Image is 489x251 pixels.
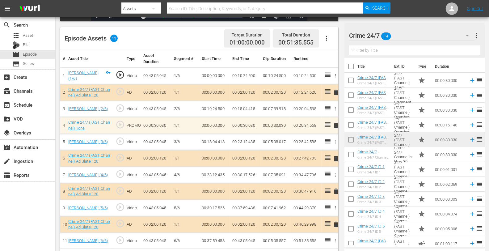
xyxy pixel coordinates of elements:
[199,67,230,84] td: 00:00:00.000
[418,136,425,143] span: Promo
[357,75,388,89] a: Crime 24/7 (FAST Channel) At Any Moment
[476,121,483,128] span: reorder
[230,39,265,46] span: 01:00:00.000
[3,172,11,179] span: Reports
[116,202,125,212] span: play_circle_outline
[3,158,11,165] span: Ingestion
[291,67,322,84] td: 00:10:24.500
[3,21,11,29] span: Search
[199,167,230,183] td: 00:23:12.435
[60,67,66,84] td: 1
[124,50,141,68] th: Type
[60,84,66,101] td: 2
[199,150,230,167] td: 00:00:00.000
[418,121,425,129] span: star
[171,183,199,200] td: 1/1
[124,216,141,233] td: AD
[432,103,466,117] td: 00:00:30.030
[357,90,388,104] a: Crime 24/7 (FAST Channel) Fragments
[357,105,389,119] a: Crime 24/7 (FAST Channel) Overview Uncover
[141,101,171,117] td: 00:43:05.045
[60,101,66,117] td: 3
[141,50,171,68] th: Asset Duration
[141,216,171,233] td: 00:02:00.120
[141,183,171,200] td: 00:02:00.120
[270,12,283,21] button: Jump To Time
[476,106,483,113] span: reorder
[469,107,476,113] svg: Add to Episode
[469,196,476,202] svg: Add to Episode
[3,87,11,95] span: Channels
[291,50,322,68] th: Runtime
[392,221,415,236] td: Crime 24/7 (FAST Channel) Channel ID
[467,6,483,11] a: Sign Out
[230,200,260,216] td: 00:37:59.488
[116,219,125,228] span: play_circle_outline
[68,206,108,210] a: [PERSON_NAME] (5/6)
[469,225,476,232] svg: Add to Episode
[230,50,260,68] th: End Time
[91,12,103,21] button: Play
[357,135,388,144] a: Crime 24/7 (FAST Channel) Tone
[473,32,480,39] span: more_vert
[12,60,20,68] span: Series
[473,28,480,43] button: more_vert
[357,141,389,145] div: Crime 24/7 (FAST Channel) Tone
[392,73,415,88] td: Crime 24/7 (FAST Channel) At Any Moment
[230,216,260,233] td: 00:02:00.120
[469,136,476,143] svg: Add to Episode
[116,104,125,113] span: play_circle_outline
[432,221,466,236] td: 00:00:05.005
[291,233,322,249] td: 00:51:35.555
[418,195,425,203] span: Promo
[392,162,415,177] td: Crime 24/7 (FAST Channel) Channel ID
[432,132,466,147] td: 00:00:30.030
[65,35,118,42] div: Episode Assets
[116,169,125,179] span: play_circle_outline
[171,216,199,233] td: 1/1
[278,39,314,46] span: 00:51:35.555
[332,154,340,163] button: delete
[171,67,199,84] td: 1/6
[60,233,66,249] td: 11
[171,233,199,249] td: 6/6
[171,50,199,68] th: Segment #
[124,101,141,117] td: Video
[278,31,314,39] div: Total Duration
[230,183,260,200] td: 00:02:00.120
[68,238,108,243] a: [PERSON_NAME] (6/6)
[199,200,230,216] td: 00:30:17.526
[68,139,108,144] a: [PERSON_NAME] (3/6)
[124,117,141,134] td: PROMO
[171,134,199,150] td: 3/6
[476,210,483,217] span: reorder
[332,122,340,129] span: delete
[3,129,11,137] span: Overlays
[68,87,110,98] a: Crime 24/7 (FAST Channel) Ad Slate 120
[116,87,125,96] span: play_circle_outline
[141,200,171,216] td: 00:43:05.045
[199,216,230,233] td: 00:00:00.000
[332,155,340,162] span: delete
[418,240,425,247] span: Ad
[68,106,108,111] a: [PERSON_NAME] (2/6)
[392,117,415,132] td: Crime 24/7 (FAST Channel) Overview Uncover
[171,84,199,101] td: 1/1
[119,15,137,18] span: 00:00:00.000
[432,88,466,103] td: 00:00:30.030
[199,84,230,101] td: 00:00:00.000
[199,101,230,117] td: 00:10:24.500
[141,117,171,134] td: 00:00:30.030
[3,115,11,123] span: VOD
[3,101,11,109] span: Schedule
[357,164,385,169] a: Crime 24/7 ID 1
[432,236,466,251] td: 00:01:00.117
[469,240,476,247] svg: Add to Episode
[60,117,66,134] td: 4
[60,134,66,150] td: 5
[230,167,260,183] td: 00:30:17.526
[60,167,66,183] td: 7
[432,192,466,206] td: 00:00:03.003
[291,117,322,134] td: 00:20:34.568
[291,134,322,150] td: 00:25:42.585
